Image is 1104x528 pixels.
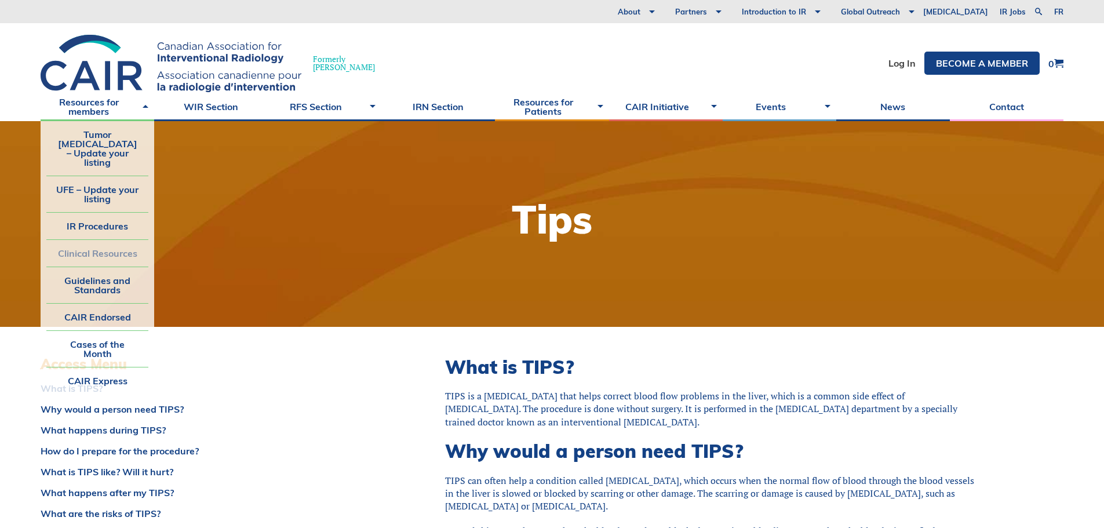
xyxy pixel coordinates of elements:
[41,509,387,518] a: What are the risks of TIPS?
[46,213,148,239] a: IR Procedures
[41,425,387,435] a: What happens during TIPS?
[154,92,268,121] a: WIR Section
[41,356,387,373] h3: Access Menu
[46,331,148,367] a: Cases of the Month
[723,92,836,121] a: Events
[41,488,387,497] a: What happens after my TIPS?
[924,52,1040,75] a: Become a member
[381,92,495,121] a: IRN Section
[41,384,387,393] a: What is TIPS?
[46,267,148,303] a: Guidelines and Standards
[46,176,148,212] a: UFE – Update your listing
[445,356,977,378] h2: What is TIPS?
[41,92,154,121] a: Resources for members
[836,92,950,121] a: News
[41,35,387,92] a: Formerly[PERSON_NAME]
[445,474,977,513] div: TIPS can often help a condition called [MEDICAL_DATA], which occurs when the normal flow of blood...
[445,389,977,428] div: TIPS is a [MEDICAL_DATA] that helps correct blood flow problems in the liver, which is a common s...
[46,121,148,176] a: Tumor [MEDICAL_DATA] – Update your listing
[41,446,387,456] a: How do I prepare for the procedure?
[495,92,609,121] a: Resources for Patients
[41,35,301,92] img: CIRA
[512,200,592,239] h1: Tips
[313,55,375,71] span: Formerly [PERSON_NAME]
[1048,59,1063,68] a: 0
[950,92,1063,121] a: Contact
[268,92,381,121] a: RFS Section
[46,240,148,267] a: Clinical Resources
[445,440,977,462] h2: Why would a person need TIPS?
[609,92,723,121] a: CAIR Initiative
[46,367,148,394] a: CAIR Express
[41,467,387,476] a: What is TIPS like? Will it hurt?
[1054,8,1063,16] a: fr
[888,59,916,68] a: Log In
[46,304,148,330] a: CAIR Endorsed
[41,405,387,414] a: Why would a person need TIPS?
